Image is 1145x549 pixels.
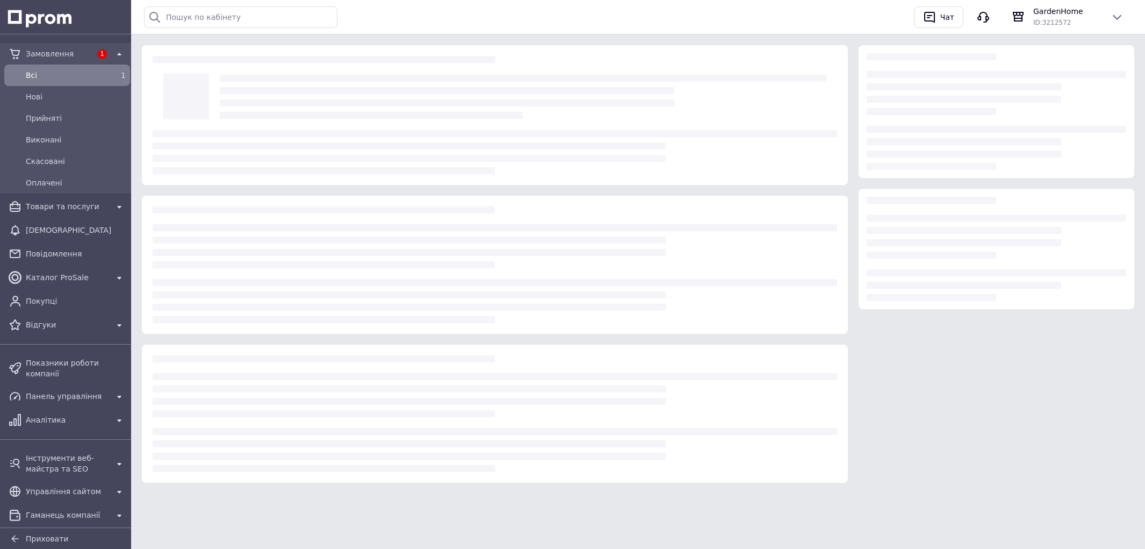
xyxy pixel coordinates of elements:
span: Прийняті [26,113,126,124]
span: 1 [97,49,107,59]
span: Інструменти веб-майстра та SEO [26,453,109,474]
span: Гаманець компанії [26,510,109,521]
span: Всi [26,70,104,81]
button: Чат [914,6,963,28]
input: Пошук по кабінету [144,6,337,28]
span: Повідомлення [26,248,126,259]
span: Каталог ProSale [26,272,109,283]
span: Замовлення [26,48,91,59]
span: 1 [121,71,126,80]
span: Покупці [26,296,126,306]
span: ID: 3212572 [1033,19,1071,26]
span: Приховати [26,534,68,543]
span: Товари та послуги [26,201,109,212]
span: [DEMOGRAPHIC_DATA] [26,225,126,236]
span: Нові [26,91,126,102]
span: Оплачені [26,177,126,188]
span: GardenHome [1033,6,1102,17]
span: Управління сайтом [26,486,109,497]
span: Показники роботи компанії [26,358,126,379]
span: Скасовані [26,156,126,167]
span: Аналітика [26,415,109,425]
span: Відгуки [26,319,109,330]
div: Чат [938,9,956,25]
span: Панель управління [26,391,109,402]
span: Виконані [26,134,126,145]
